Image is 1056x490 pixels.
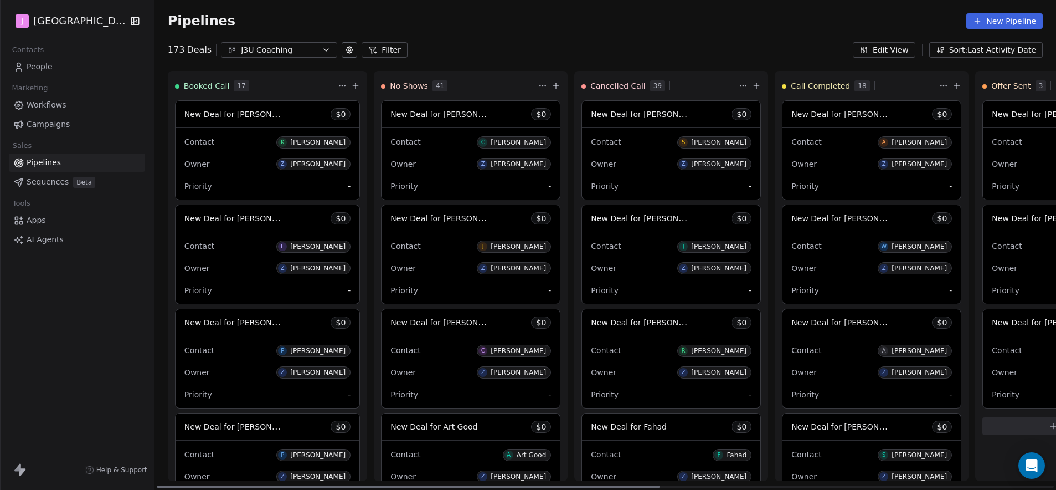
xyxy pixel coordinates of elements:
[882,346,886,355] div: A
[749,285,751,296] span: -
[390,317,507,328] span: New Deal for [PERSON_NAME]
[749,389,751,400] span: -
[591,422,667,431] span: New Deal for Fahad
[736,213,746,224] span: $ 0
[27,61,53,73] span: People
[791,390,819,399] span: Priority
[184,80,229,91] span: Booked Call
[390,422,477,431] span: New Deal for Art Good
[168,43,212,57] div: 173
[882,472,886,481] div: Z
[591,242,621,251] span: Contact
[736,317,746,328] span: $ 0
[892,369,947,376] div: [PERSON_NAME]
[481,368,485,377] div: Z
[184,213,301,223] span: New Deal for [PERSON_NAME]
[381,309,560,409] div: New Deal for [PERSON_NAME]$0ContactC[PERSON_NAME]OwnerZ[PERSON_NAME]Priority-
[491,264,546,272] div: [PERSON_NAME]
[591,137,621,146] span: Contact
[336,109,346,120] span: $ 0
[33,14,126,28] span: [GEOGRAPHIC_DATA]
[290,451,346,459] div: [PERSON_NAME]
[791,421,908,432] span: New Deal for [PERSON_NAME]
[175,72,336,100] div: Booked Call17
[432,80,447,91] span: 41
[591,160,616,169] span: Owner
[691,243,746,251] div: [PERSON_NAME]
[992,390,1019,399] span: Priority
[591,109,708,119] span: New Deal for [PERSON_NAME]
[682,138,685,147] div: S
[184,450,214,459] span: Contact
[591,182,619,191] span: Priority
[691,473,746,481] div: [PERSON_NAME]
[390,182,418,191] span: Priority
[9,211,145,229] a: Apps
[184,390,212,399] span: Priority
[590,80,645,91] span: Cancelled Call
[791,472,817,481] span: Owner
[381,72,536,100] div: No Shows41
[992,264,1017,273] span: Owner
[281,160,285,169] div: Z
[548,389,551,400] span: -
[491,347,546,355] div: [PERSON_NAME]
[184,317,301,328] span: New Deal for [PERSON_NAME]
[73,177,95,188] span: Beta
[381,205,560,304] div: New Deal for [PERSON_NAME]$0ContactJ[PERSON_NAME]OwnerZ[PERSON_NAME]Priority-
[782,309,961,409] div: New Deal for [PERSON_NAME]$0ContactA[PERSON_NAME]OwnerZ[PERSON_NAME]Priority-
[791,286,819,295] span: Priority
[85,466,147,474] a: Help & Support
[791,213,908,223] span: New Deal for [PERSON_NAME]
[290,243,346,251] div: [PERSON_NAME]
[96,466,147,474] span: Help & Support
[481,472,485,481] div: Z
[517,451,547,459] div: Art Good
[937,109,947,120] span: $ 0
[336,421,346,432] span: $ 0
[491,139,546,146] div: [PERSON_NAME]
[390,137,420,146] span: Contact
[481,264,485,273] div: Z
[482,242,484,251] div: J
[691,347,746,355] div: [PERSON_NAME]
[727,451,746,459] div: Fahad
[184,242,214,251] span: Contact
[290,139,346,146] div: [PERSON_NAME]
[791,242,821,251] span: Contact
[234,80,249,91] span: 17
[650,80,665,91] span: 39
[949,181,952,192] span: -
[290,347,346,355] div: [PERSON_NAME]
[591,346,621,355] span: Contact
[290,160,346,168] div: [PERSON_NAME]
[791,80,850,91] span: Call Completed
[581,205,761,304] div: New Deal for [PERSON_NAME]$0ContactJ[PERSON_NAME]OwnerZ[PERSON_NAME]Priority-
[892,243,947,251] div: [PERSON_NAME]
[937,213,947,224] span: $ 0
[175,100,360,200] div: New Deal for [PERSON_NAME]$0ContactK[PERSON_NAME]OwnerZ[PERSON_NAME]Priority-
[718,451,721,460] div: F
[682,160,686,169] div: Z
[892,473,947,481] div: [PERSON_NAME]
[882,138,886,147] div: A
[390,472,416,481] span: Owner
[581,100,761,200] div: New Deal for [PERSON_NAME]$0ContactS[PERSON_NAME]OwnerZ[PERSON_NAME]Priority-
[491,473,546,481] div: [PERSON_NAME]
[949,389,952,400] span: -
[27,157,61,169] span: Pipelines
[9,115,145,134] a: Campaigns
[175,309,360,409] div: New Deal for [PERSON_NAME]$0ContactP[PERSON_NAME]OwnerZ[PERSON_NAME]Priority-
[882,451,885,460] div: S
[581,309,761,409] div: New Deal for [PERSON_NAME]$0ContactR[PERSON_NAME]OwnerZ[PERSON_NAME]Priority-
[481,346,485,355] div: C
[184,182,212,191] span: Priority
[281,368,285,377] div: Z
[336,213,346,224] span: $ 0
[507,451,511,460] div: A
[281,346,284,355] div: P
[548,285,551,296] span: -
[27,99,66,111] span: Workflows
[481,138,485,147] div: C
[736,109,746,120] span: $ 0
